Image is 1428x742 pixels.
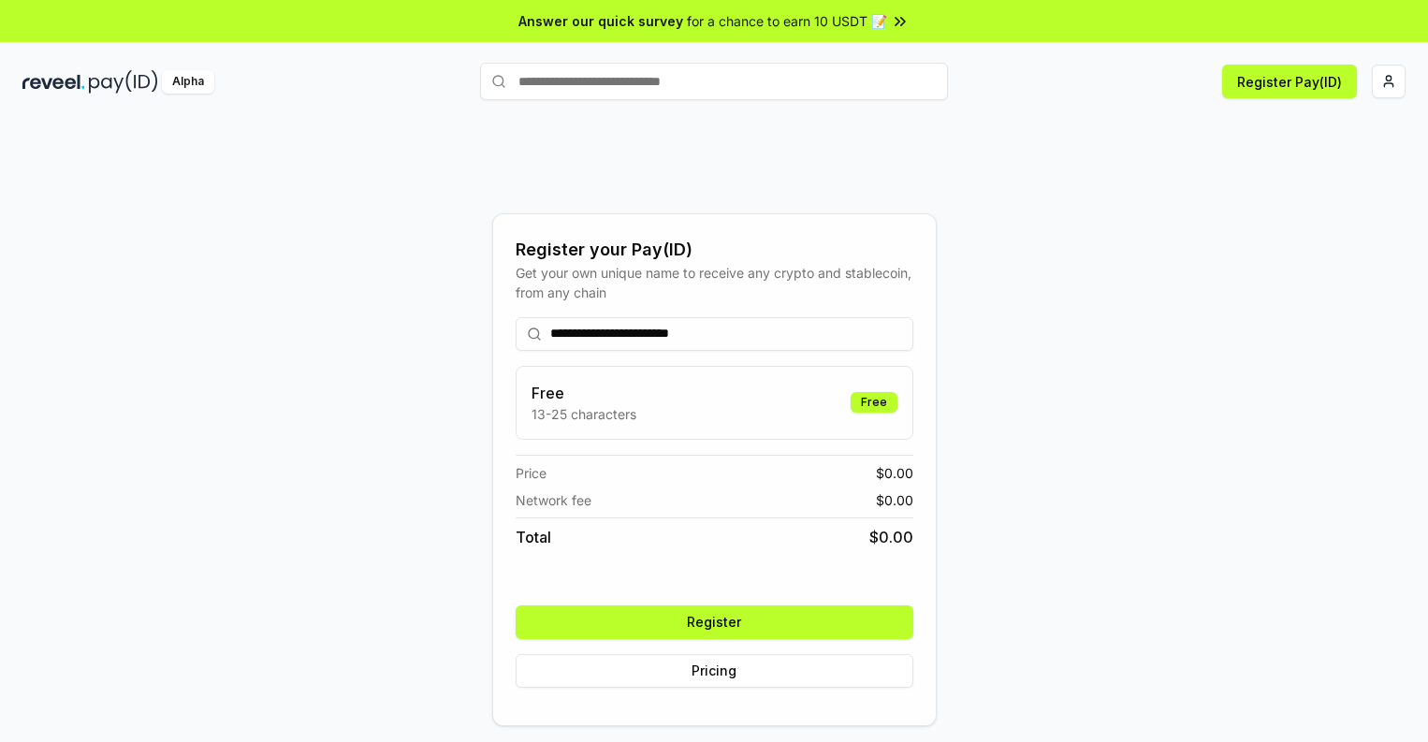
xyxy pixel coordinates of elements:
[516,237,913,263] div: Register your Pay(ID)
[1222,65,1357,98] button: Register Pay(ID)
[876,490,913,510] span: $ 0.00
[162,70,214,94] div: Alpha
[516,605,913,639] button: Register
[516,654,913,688] button: Pricing
[518,11,683,31] span: Answer our quick survey
[516,263,913,302] div: Get your own unique name to receive any crypto and stablecoin, from any chain
[687,11,887,31] span: for a chance to earn 10 USDT 📝
[89,70,158,94] img: pay_id
[851,392,897,413] div: Free
[532,382,636,404] h3: Free
[22,70,85,94] img: reveel_dark
[869,526,913,548] span: $ 0.00
[532,404,636,424] p: 13-25 characters
[516,490,591,510] span: Network fee
[516,463,546,483] span: Price
[516,526,551,548] span: Total
[876,463,913,483] span: $ 0.00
